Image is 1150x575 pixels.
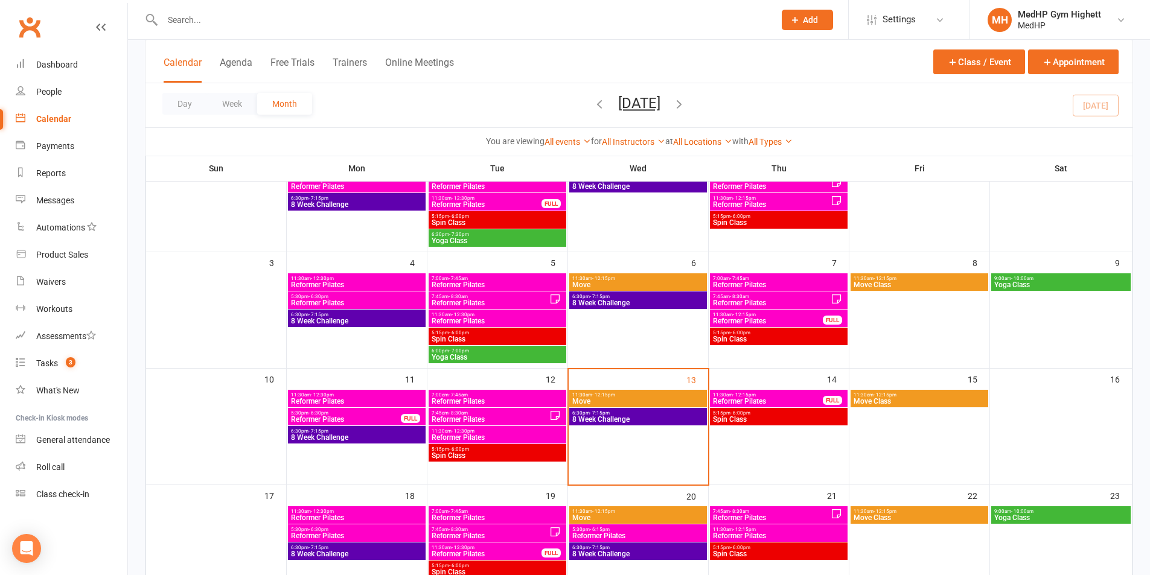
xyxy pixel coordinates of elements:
[572,545,704,550] span: 6:30pm
[1110,485,1132,505] div: 23
[449,446,469,452] span: - 6:00pm
[36,462,65,472] div: Roll call
[591,136,602,146] strong: for
[431,509,564,514] span: 7:00am
[431,237,564,244] span: Yoga Class
[431,545,542,550] span: 11:30am
[16,268,127,296] a: Waivers
[545,137,591,147] a: All events
[431,527,549,532] span: 7:45am
[431,550,542,558] span: Reformer Pilates
[431,195,542,201] span: 11:30am
[712,201,831,208] span: Reformer Pilates
[410,252,427,272] div: 4
[290,317,423,325] span: 8 Week Challenge
[572,299,704,307] span: 8 Week Challenge
[431,276,564,281] span: 7:00am
[290,195,423,201] span: 6:30pm
[572,281,704,288] span: Move
[290,532,423,539] span: Reformer Pilates
[431,214,564,219] span: 5:15pm
[36,489,89,499] div: Class check-in
[449,214,469,219] span: - 6:00pm
[994,509,1128,514] span: 9:00am
[36,141,74,151] div: Payments
[36,87,62,97] div: People
[730,276,749,281] span: - 7:45am
[431,201,542,208] span: Reformer Pilates
[712,392,823,398] span: 11:30am
[823,316,842,325] div: FULL
[827,369,849,389] div: 14
[308,410,328,416] span: - 6:30pm
[14,12,45,42] a: Clubworx
[290,514,423,521] span: Reformer Pilates
[712,330,845,335] span: 5:15pm
[712,545,845,550] span: 5:15pm
[730,545,750,550] span: - 6:00pm
[712,294,831,299] span: 7:45am
[16,323,127,350] a: Assessments
[1011,276,1033,281] span: - 10:00am
[452,195,474,201] span: - 12:30pm
[385,57,454,83] button: Online Meetings
[333,57,367,83] button: Trainers
[290,201,423,208] span: 8 Week Challenge
[592,509,615,514] span: - 12:15pm
[572,398,704,405] span: Move
[401,414,420,423] div: FULL
[730,214,750,219] span: - 6:00pm
[431,446,564,452] span: 5:15pm
[712,281,845,288] span: Reformer Pilates
[290,398,423,405] span: Reformer Pilates
[269,252,286,272] div: 3
[733,527,756,532] span: - 12:15pm
[290,509,423,514] span: 11:30am
[36,114,71,124] div: Calendar
[712,299,831,307] span: Reformer Pilates
[308,527,328,532] span: - 6:30pm
[691,252,708,272] div: 6
[712,276,845,281] span: 7:00am
[1011,509,1033,514] span: - 10:00am
[290,428,423,434] span: 6:30pm
[308,545,328,550] span: - 7:15pm
[572,392,704,398] span: 11:30am
[290,416,401,423] span: Reformer Pilates
[431,354,564,361] span: Yoga Class
[853,392,986,398] span: 11:30am
[572,276,704,281] span: 11:30am
[592,276,615,281] span: - 12:15pm
[572,294,704,299] span: 6:30pm
[431,348,564,354] span: 6:00pm
[16,296,127,323] a: Workouts
[988,8,1012,32] div: MH
[449,410,468,416] span: - 8:30am
[36,358,58,368] div: Tasks
[449,392,468,398] span: - 7:45am
[1110,369,1132,389] div: 16
[311,276,334,281] span: - 12:30pm
[1115,252,1132,272] div: 9
[308,294,328,299] span: - 6:30pm
[590,294,610,299] span: - 7:15pm
[427,156,568,181] th: Tue
[686,486,708,506] div: 20
[853,509,986,514] span: 11:30am
[308,428,328,434] span: - 7:15pm
[712,183,831,190] span: Reformer Pilates
[452,312,474,317] span: - 12:30pm
[36,386,80,395] div: What's New
[431,330,564,335] span: 5:15pm
[431,281,564,288] span: Reformer Pilates
[452,545,474,550] span: - 12:30pm
[732,136,749,146] strong: with
[541,199,561,208] div: FULL
[730,410,750,416] span: - 6:00pm
[686,369,708,389] div: 13
[257,93,312,115] button: Month
[16,377,127,404] a: What's New
[730,294,749,299] span: - 8:30am
[405,369,427,389] div: 11
[853,514,986,521] span: Move Class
